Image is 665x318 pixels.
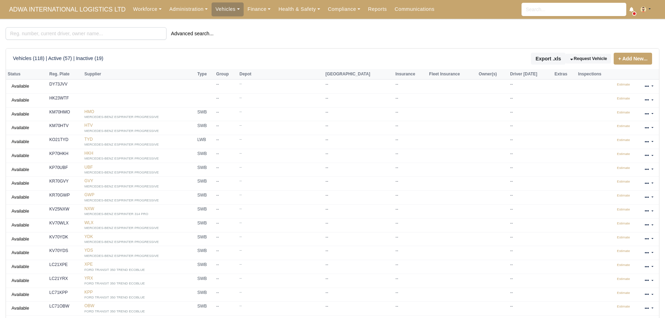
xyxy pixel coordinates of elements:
a: Vehicles [212,2,244,16]
th: Status [6,69,47,80]
td: -- [324,246,393,260]
td: -- [324,135,393,149]
td: -- [508,121,553,135]
strong: LC21YRX [49,276,68,281]
a: Estimate [617,193,630,198]
td: -- [508,135,553,149]
div: + Add New... [611,53,652,65]
td: -- [214,80,238,94]
a: Available [8,123,33,133]
td: SWB [195,218,214,232]
a: KPPFORD TRANSIT 350 TREND ECOBLUE [84,290,194,300]
small: Estimate [617,179,630,183]
small: Estimate [617,277,630,281]
a: HMOMERCEDES-BENZ ESPRINTER PROGRESSIVE [84,109,194,119]
td: SWB [195,288,214,302]
a: Available [8,81,33,91]
small: -- [239,137,295,141]
td: -- [324,232,393,246]
small: Estimate [617,207,630,211]
small: MERCEDES-BENZ ESPRINTER PROGRESSIVE [84,156,159,160]
a: Health & Safety [274,2,324,16]
small: -- [239,220,295,225]
a: XPEFORD TRANSIT 350 TREND ECOBLUE [84,262,194,272]
td: -- [508,302,553,316]
td: LWB [195,135,214,149]
td: -- [508,246,553,260]
small: MERCEDES-BENZ ESPRINTER PROGRESSIVE [84,198,159,202]
strong: LC71OBW [49,304,69,309]
a: Estimate [617,96,630,101]
a: Available [8,178,33,188]
small: Estimate [617,193,630,197]
small: FORD TRANSIT 350 TREND ECOBLUE [84,295,145,299]
a: Available [8,206,33,216]
a: Available [8,248,33,258]
a: + Add New... [614,53,652,65]
a: NXWMERCEDES-BENZ ESPRINTER 314 PRO [84,206,194,216]
small: Estimate [617,291,630,295]
td: -- [214,274,238,288]
td: SWB [195,149,214,163]
td: -- [394,232,428,246]
small: FORD TRANSIT 350 TREND ECOBLUE [84,309,145,313]
small: -- [239,165,295,169]
td: -- [324,274,393,288]
td: -- [508,149,553,163]
strong: KM70HMO [49,110,70,114]
a: YDKMERCEDES-BENZ ESPRINTER PROGRESSIVE [84,234,194,244]
td: -- [214,288,238,302]
a: Available [8,192,33,202]
a: Reports [364,2,391,16]
a: HTVMERCEDES-BENZ ESPRINTER PROGRESSIVE [84,123,194,133]
th: Type [195,69,214,80]
a: Estimate [617,123,630,128]
small: -- [239,276,295,280]
input: Reg. number, current driver, owner name... [6,27,167,40]
small: Estimate [617,263,630,267]
small: Estimate [617,124,630,128]
td: -- [324,163,393,177]
small: FORD TRANSIT 350 TREND ECOBLUE [84,268,145,272]
a: Request Vehicle [566,54,611,64]
small: MERCEDES-BENZ ESPRINTER PROGRESSIVE [84,226,159,230]
td: -- [508,191,553,205]
a: Estimate [617,248,630,253]
small: MERCEDES-BENZ ESPRINTER PROGRESSIVE [84,170,159,174]
strong: DY73JVV [49,82,67,87]
th: Inspections [576,69,615,80]
a: Estimate [617,276,630,281]
a: Workforce [129,2,165,16]
a: YDSMERCEDES-BENZ ESPRINTER PROGRESSIVE [84,248,194,258]
small: Estimate [617,138,630,142]
strong: LC21XPE [49,262,68,267]
a: Estimate [617,304,630,309]
strong: KP70UBF [49,165,68,170]
strong: LC71KPP [49,290,68,295]
a: Available [8,262,33,272]
a: Available [8,276,33,286]
td: SWB [195,121,214,135]
strong: KM70HTV [49,123,68,128]
small: Estimate [617,152,630,156]
td: -- [394,121,428,135]
td: -- [394,260,428,274]
a: Estimate [617,151,630,156]
td: -- [324,191,393,205]
td: -- [508,177,553,191]
a: Estimate [617,221,630,225]
a: UBFMERCEDES-BENZ ESPRINTER PROGRESSIVE [84,165,194,175]
a: Communications [391,2,438,16]
small: MERCEDES-BENZ ESPRINTER 314 PRO [84,212,148,216]
a: Estimate [617,165,630,170]
td: -- [214,218,238,232]
td: -- [394,135,428,149]
strong: KV25NXW [49,207,69,212]
small: FORD TRANSIT 350 TREND ECOBLUE [84,281,145,285]
td: -- [214,121,238,135]
a: Available [8,234,33,244]
td: -- [394,274,428,288]
th: Reg. Plate [47,69,82,80]
a: GVYMERCEDES-BENZ ESPRINTER PROGRESSIVE [84,178,194,188]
